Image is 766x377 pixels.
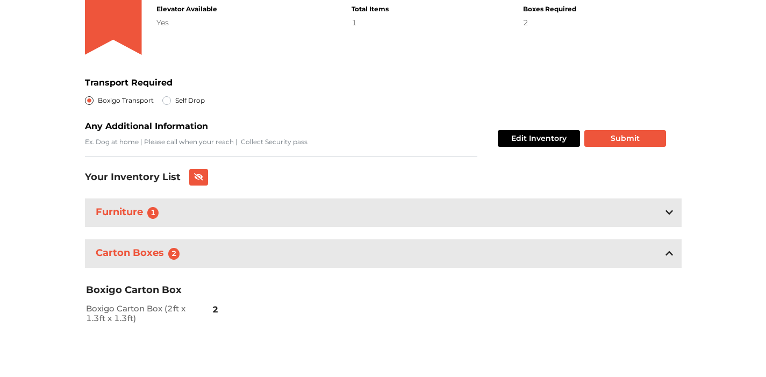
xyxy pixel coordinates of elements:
[352,17,389,29] div: 1
[523,17,576,29] div: 2
[523,5,576,13] h4: Boxes Required
[352,5,389,13] h4: Total Items
[86,284,220,297] h3: Boxigo Carton Box
[175,94,205,107] label: Self Drop
[85,121,208,131] b: Any Additional Information
[86,304,187,323] h2: Boxigo Carton Box (2ft x 1.3ft x 1.3ft)
[98,94,154,107] label: Boxigo Transport
[584,130,666,147] button: Submit
[94,245,187,262] h3: Carton Boxes
[85,77,173,88] b: Transport Required
[94,204,166,221] h3: Furniture
[147,207,159,219] span: 1
[85,172,181,183] h3: Your Inventory List
[212,297,218,323] span: 2
[168,248,180,260] span: 2
[156,5,217,13] h4: Elevator Available
[498,130,580,147] button: Edit Inventory
[156,17,217,29] div: Yes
